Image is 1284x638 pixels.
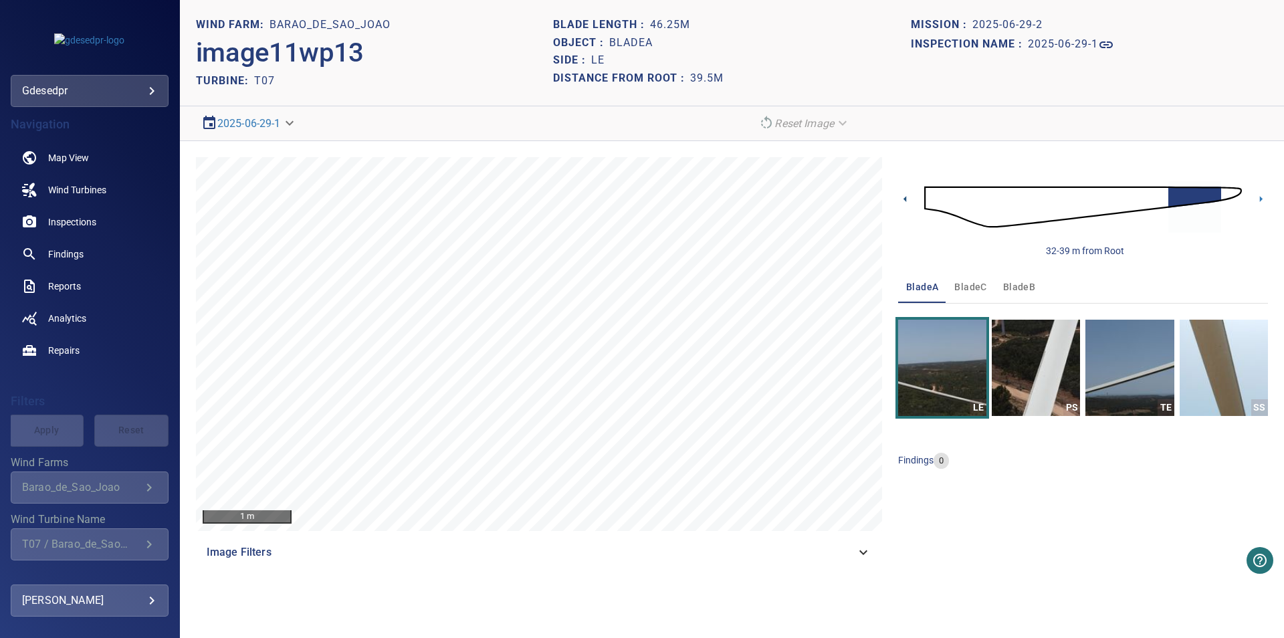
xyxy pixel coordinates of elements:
[591,54,605,67] h1: LE
[1063,399,1080,416] div: PS
[22,538,141,550] div: T07 / Barao_de_Sao_Joao
[609,37,653,49] h1: bladeA
[690,72,724,85] h1: 39.5m
[553,37,609,49] h1: Object :
[48,215,96,229] span: Inspections
[11,174,169,206] a: windturbines noActive
[11,334,169,366] a: repairs noActive
[11,270,169,302] a: reports noActive
[48,151,89,165] span: Map View
[553,19,650,31] h1: Blade length :
[48,183,106,197] span: Wind Turbines
[11,118,169,131] h4: Navigation
[1028,38,1098,51] h1: 2025-06-29-1
[1085,320,1174,416] a: TE
[11,471,169,504] div: Wind Farms
[22,80,157,102] div: gdesedpr
[924,169,1242,245] img: d
[553,54,591,67] h1: Side :
[207,544,855,560] span: Image Filters
[254,74,275,87] h2: T07
[553,72,690,85] h1: Distance from root :
[11,238,169,270] a: findings noActive
[911,19,972,31] h1: Mission :
[11,528,169,560] div: Wind Turbine Name
[1046,244,1124,257] div: 32-39 m from Root
[48,312,86,325] span: Analytics
[1003,279,1035,296] span: bladeB
[196,112,302,135] div: 2025-06-29-1
[11,302,169,334] a: analytics noActive
[1158,399,1174,416] div: TE
[774,117,834,130] em: Reset Image
[11,514,169,525] label: Wind Turbine Name
[954,279,986,296] span: bladeC
[196,37,364,69] h2: image11wp13
[48,247,84,261] span: Findings
[1180,320,1268,416] a: SS
[217,117,281,130] a: 2025-06-29-1
[753,112,855,135] div: Reset Image
[11,206,169,238] a: inspections noActive
[196,19,270,31] h1: WIND FARM:
[1251,399,1268,416] div: SS
[898,320,986,416] a: LE
[972,19,1043,31] h1: 2025-06-29-2
[22,590,157,611] div: [PERSON_NAME]
[911,38,1028,51] h1: Inspection name :
[898,455,934,465] span: findings
[11,75,169,107] div: gdesedpr
[48,280,81,293] span: Reports
[992,320,1080,416] a: PS
[934,455,949,467] span: 0
[48,344,80,357] span: Repairs
[196,74,254,87] h2: TURBINE:
[906,279,938,296] span: bladeA
[54,33,124,47] img: gdesedpr-logo
[196,536,882,568] div: Image Filters
[1028,37,1114,53] a: 2025-06-29-1
[11,142,169,174] a: map noActive
[11,457,169,468] label: Wind Farms
[650,19,690,31] h1: 46.25m
[11,395,169,408] h4: Filters
[22,481,141,494] div: Barao_de_Sao_Joao
[270,19,391,31] h1: Barao_de_Sao_Joao
[970,399,986,416] div: LE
